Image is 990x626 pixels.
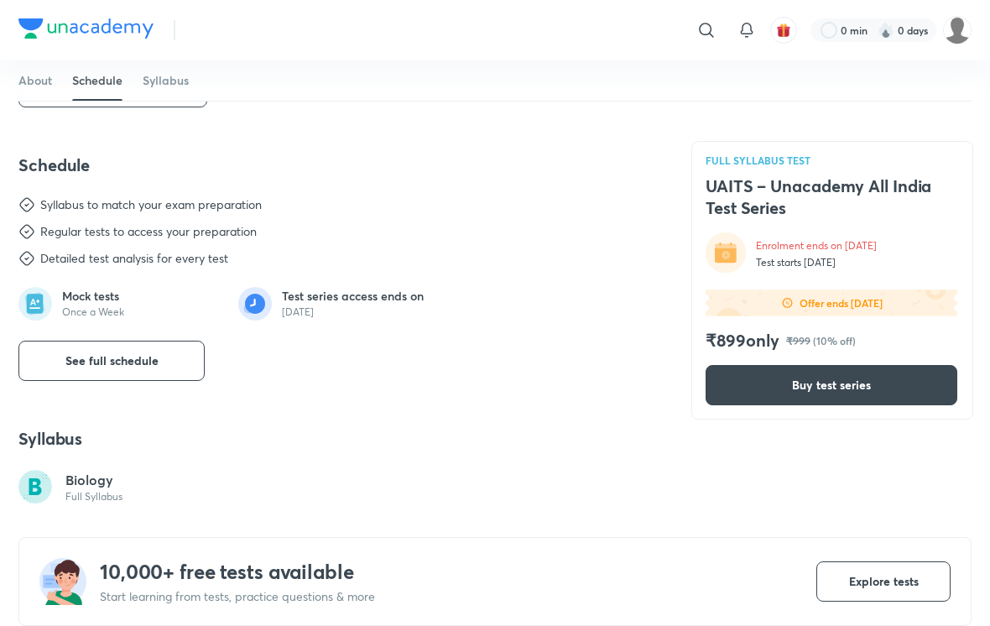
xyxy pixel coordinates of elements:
[65,490,122,503] p: Full Syllabus
[786,333,856,347] p: (10% off)
[706,155,959,165] p: FULL SYLLABUS TEST
[72,60,122,101] a: Schedule
[776,23,791,38] img: avatar
[756,239,877,253] p: Enrolment ends on [DATE]
[62,305,124,319] p: Once a Week
[100,558,816,585] h3: 10,000+ free tests available
[18,18,154,39] img: Company Logo
[18,154,651,176] h4: Schedule
[792,376,871,393] span: Buy test series
[786,333,810,347] span: ₹ 999
[849,573,919,590] span: Explore tests
[282,305,424,319] p: [DATE]
[18,18,154,43] a: Company Logo
[756,256,877,269] p: Test starts [DATE]
[39,558,86,605] img: signupbanner
[62,289,124,304] p: Mock tests
[40,223,257,240] div: Regular tests to access your preparation
[100,588,816,605] p: Start learning from tests, practice questions & more
[18,341,205,381] button: See full schedule
[706,175,959,219] h4: UAITS – Unacademy All India Test Series
[706,329,779,351] div: ₹ 899 only
[65,352,159,369] span: See full schedule
[800,295,883,309] div: Offer ends [DATE]
[943,16,972,44] img: Pratyush mishra
[781,295,795,309] img: offer
[706,289,957,316] img: offer background
[706,364,957,404] button: Buy test series
[816,561,951,602] button: Explore tests
[282,289,424,304] p: Test series access ends on
[40,196,262,213] div: Syllabus to match your exam preparation
[65,470,122,490] p: Biology
[18,60,52,101] a: About
[40,250,228,267] div: Detailed test analysis for every test
[878,22,894,39] img: streak
[143,60,189,101] a: Syllabus
[770,17,797,44] button: avatar
[18,428,651,450] h4: Syllabus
